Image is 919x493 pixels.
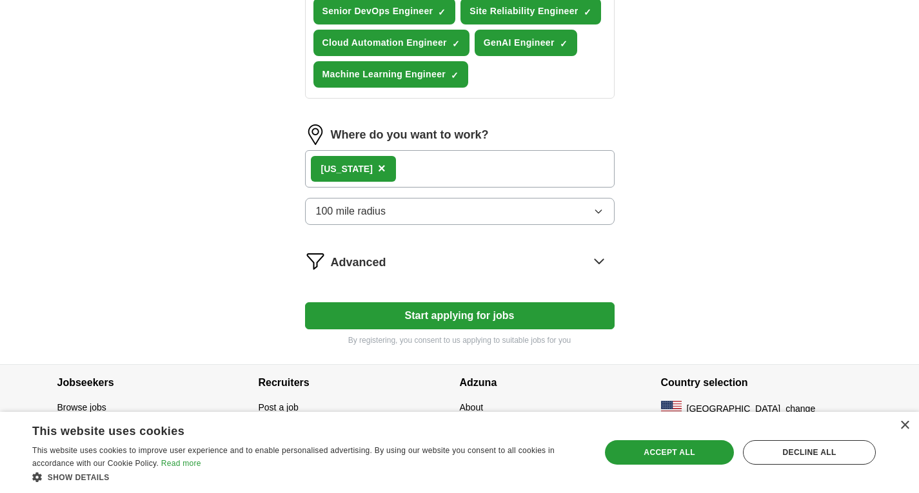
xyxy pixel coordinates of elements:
span: ✓ [451,70,459,81]
span: ✓ [560,39,568,49]
div: Show details [32,470,584,483]
a: About [460,402,484,412]
span: Site Reliability Engineer [469,5,578,18]
span: ✓ [438,7,446,17]
p: By registering, you consent to us applying to suitable jobs for you [305,334,615,346]
div: Accept all [605,440,734,465]
span: Advanced [331,254,386,271]
span: This website uses cookies to improve user experience and to enable personalised advertising. By u... [32,446,555,468]
span: × [378,161,386,175]
span: 100 mile radius [316,204,386,219]
span: Show details [48,473,110,482]
img: location.png [305,124,326,145]
button: Cloud Automation Engineer✓ [313,30,469,56]
div: This website uses cookies [32,420,551,439]
span: GenAI Engineer [484,36,555,50]
img: filter [305,251,326,271]
button: × [378,159,386,179]
span: Senior DevOps Engineer [322,5,433,18]
span: ✓ [584,7,591,17]
button: change [786,402,815,416]
span: [GEOGRAPHIC_DATA] [687,402,781,416]
button: Start applying for jobs [305,302,615,329]
button: Machine Learning Engineer✓ [313,61,469,88]
h4: Country selection [661,365,862,401]
span: Machine Learning Engineer [322,68,446,81]
img: US flag [661,401,682,416]
button: GenAI Engineer✓ [475,30,577,56]
a: Post a job [259,402,299,412]
div: Close [900,421,909,430]
a: Read more, opens a new window [161,459,201,468]
div: [US_STATE] [321,162,373,176]
button: 100 mile radius [305,198,615,225]
span: Cloud Automation Engineer [322,36,447,50]
a: Browse jobs [57,402,106,412]
span: ✓ [452,39,460,49]
div: Decline all [743,440,876,465]
label: Where do you want to work? [331,126,489,144]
